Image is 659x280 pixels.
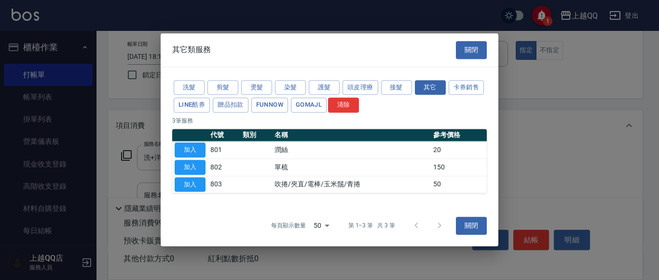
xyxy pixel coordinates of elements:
button: 接髮 [381,80,412,95]
button: 加入 [175,177,206,192]
p: 每頁顯示數量 [271,222,306,230]
td: 單梳 [272,159,431,176]
td: 801 [208,141,240,159]
p: 第 1–3 筆 共 3 筆 [348,222,395,230]
td: 802 [208,159,240,176]
button: 頭皮理療 [343,80,378,95]
td: 20 [431,141,487,159]
button: 清除 [328,98,359,113]
button: 洗髮 [174,80,205,95]
div: 50 [310,213,333,239]
td: 150 [431,159,487,176]
button: 關閉 [456,41,487,59]
button: FUNNOW [251,98,288,113]
button: 加入 [175,142,206,157]
th: 名稱 [272,129,431,141]
button: LINE酷券 [174,98,210,113]
button: GOMAJL [291,98,327,113]
td: 吹捲/夾直/電棒/玉米鬚/青捲 [272,176,431,193]
th: 參考價格 [431,129,487,141]
span: 其它類服務 [172,45,211,55]
button: 卡券銷售 [449,80,484,95]
td: 803 [208,176,240,193]
th: 類別 [240,129,273,141]
td: 潤絲 [272,141,431,159]
button: 加入 [175,160,206,175]
button: 燙髮 [241,80,272,95]
th: 代號 [208,129,240,141]
button: 護髮 [309,80,340,95]
button: 其它 [415,80,446,95]
p: 3 筆服務 [172,116,487,125]
td: 50 [431,176,487,193]
button: 染髮 [275,80,306,95]
button: 關閉 [456,217,487,235]
button: 贈品扣款 [213,98,248,113]
button: 剪髮 [207,80,238,95]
